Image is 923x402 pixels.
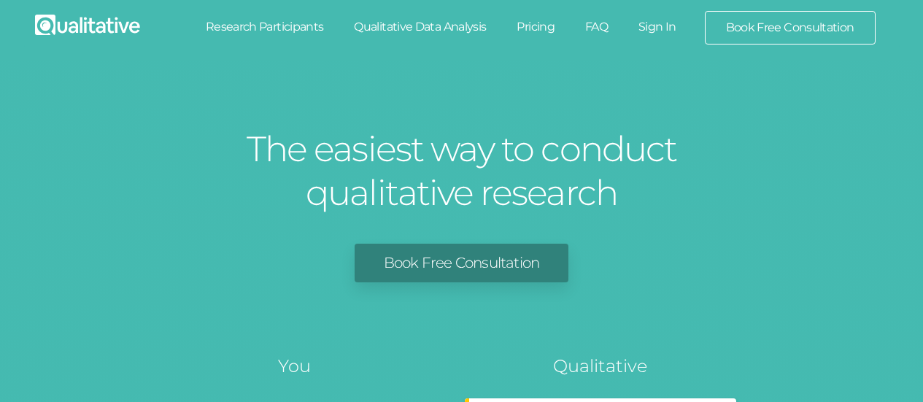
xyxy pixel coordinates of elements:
[355,244,568,282] a: Book Free Consultation
[339,11,501,43] a: Qualitative Data Analysis
[623,11,692,43] a: Sign In
[706,12,875,44] a: Book Free Consultation
[35,15,140,35] img: Qualitative
[278,355,311,376] tspan: You
[501,11,570,43] a: Pricing
[190,11,339,43] a: Research Participants
[553,355,647,376] tspan: Qualitative
[243,127,681,214] h1: The easiest way to conduct qualitative research
[570,11,623,43] a: FAQ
